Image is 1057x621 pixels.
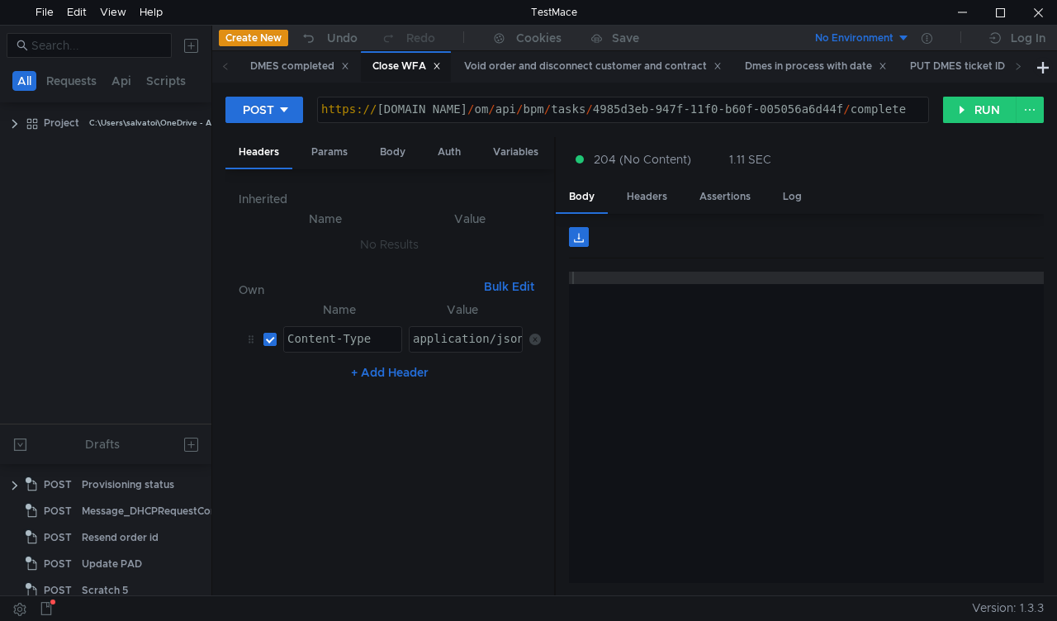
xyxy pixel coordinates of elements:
div: Resend order id [82,525,159,550]
th: Value [399,209,541,229]
div: Undo [327,28,358,48]
button: POST [225,97,303,123]
div: Drafts [85,434,120,454]
div: Provisioning status [82,472,174,497]
div: No Environment [815,31,893,46]
div: Dmes in process with date [745,58,887,75]
div: POST [243,101,274,119]
th: Name [277,300,402,320]
button: No Environment [795,25,910,51]
div: Headers [225,137,292,169]
nz-embed-empty: No Results [360,237,419,252]
div: DMES completed [250,58,349,75]
span: Version: 1.3.3 [972,596,1044,620]
div: Log In [1011,28,1045,48]
div: 1.11 SEC [729,152,771,167]
div: Message_DHCPRequestCompleted [82,499,251,524]
button: Redo [369,26,447,50]
span: POST [44,472,72,497]
button: Create New [219,30,288,46]
th: Name [252,209,399,229]
div: Project [44,111,79,135]
th: Value [402,300,523,320]
button: Requests [41,71,102,91]
button: Api [107,71,136,91]
h6: Own [239,280,477,300]
div: Save [612,32,639,44]
button: All [12,71,36,91]
div: Void order and disconnect customer and contract [464,58,722,75]
span: POST [44,525,72,550]
div: Headers [614,182,680,212]
button: + Add Header [344,363,435,382]
div: Cookies [516,28,562,48]
span: POST [44,552,72,576]
button: Undo [288,26,369,50]
span: POST [44,499,72,524]
div: Body [367,137,419,168]
span: POST [44,578,72,603]
input: Search... [31,36,162,55]
div: Redo [406,28,435,48]
div: Update PAD [82,552,142,576]
span: 204 (No Content) [594,150,691,168]
div: Log [770,182,815,212]
div: Params [298,137,361,168]
div: PUT DMES ticket ID [910,58,1020,75]
div: Variables [480,137,552,168]
div: C:\Users\salvatoi\OneDrive - AMDOCS\Backup Folders\Documents\testmace\Project [89,111,424,135]
button: RUN [943,97,1017,123]
div: Body [556,182,608,214]
div: Close WFA [372,58,441,75]
button: Bulk Edit [477,277,541,296]
h6: Inherited [239,189,541,209]
div: Scratch 5 [82,578,128,603]
div: Auth [424,137,474,168]
div: Assertions [686,182,764,212]
button: Scripts [141,71,191,91]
